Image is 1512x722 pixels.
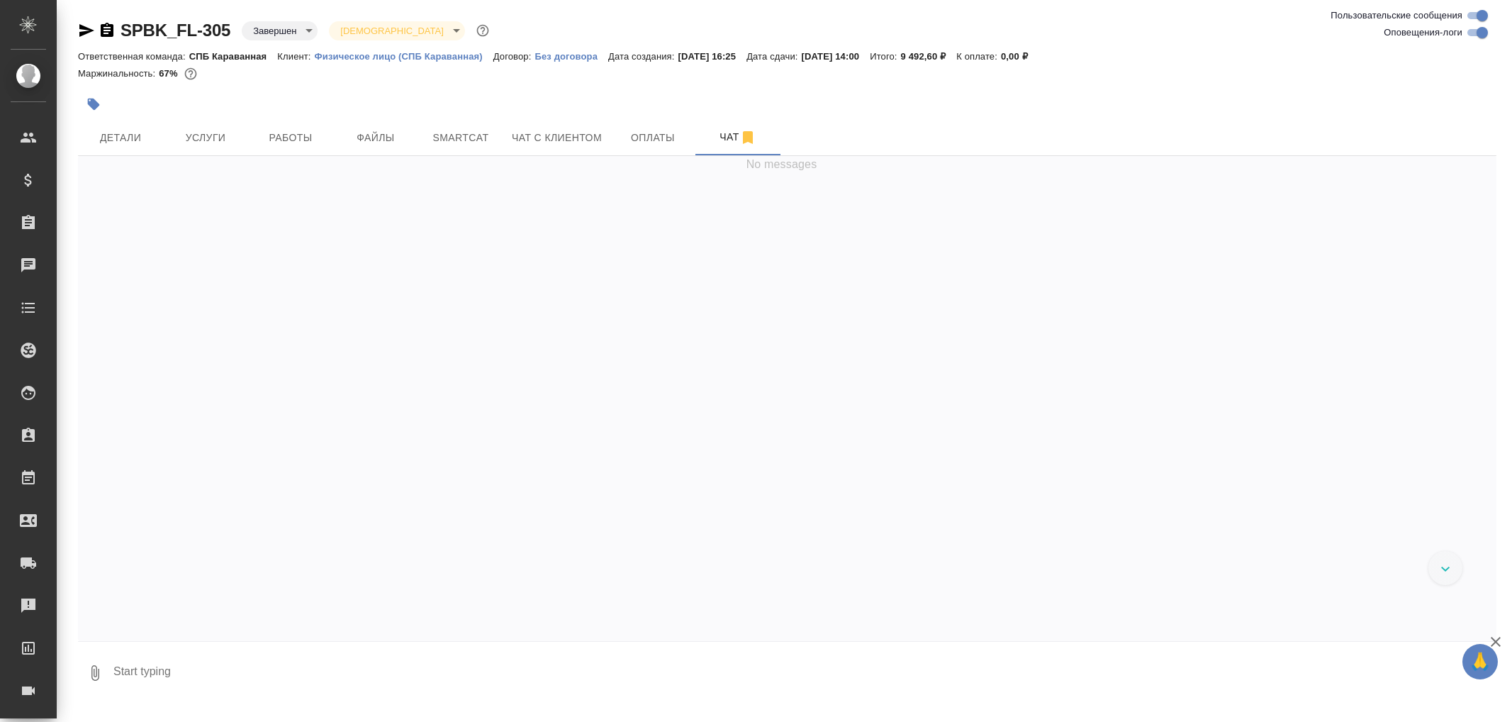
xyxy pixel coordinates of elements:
[121,21,230,40] a: SPBK_FL-305
[534,51,608,62] p: Без договора
[746,51,801,62] p: Дата сдачи:
[249,25,301,37] button: Завершен
[336,25,447,37] button: [DEMOGRAPHIC_DATA]
[534,50,608,62] a: Без договора
[493,51,535,62] p: Договор:
[1384,26,1462,40] span: Оповещения-логи
[99,22,116,39] button: Скопировать ссылку
[257,129,325,147] span: Работы
[189,51,278,62] p: СПБ Караванная
[277,51,314,62] p: Клиент:
[242,21,318,40] div: Завершен
[901,51,957,62] p: 9 492,60 ₽
[181,65,200,83] button: 2583.92 RUB;
[78,68,159,79] p: Маржинальность:
[329,21,464,40] div: Завершен
[678,51,747,62] p: [DATE] 16:25
[1001,51,1038,62] p: 0,00 ₽
[78,22,95,39] button: Скопировать ссылку для ЯМессенджера
[802,51,870,62] p: [DATE] 14:00
[739,129,756,146] svg: Отписаться
[78,89,109,120] button: Добавить тэг
[608,51,678,62] p: Дата создания:
[746,156,817,173] span: No messages
[956,51,1001,62] p: К оплате:
[315,50,493,62] a: Физическое лицо (СПБ Караванная)
[78,51,189,62] p: Ответственная команда:
[1468,647,1492,677] span: 🙏
[619,129,687,147] span: Оплаты
[86,129,155,147] span: Детали
[704,128,772,146] span: Чат
[474,21,492,40] button: Доп статусы указывают на важность/срочность заказа
[870,51,900,62] p: Итого:
[512,129,602,147] span: Чат с клиентом
[315,51,493,62] p: Физическое лицо (СПБ Караванная)
[342,129,410,147] span: Файлы
[427,129,495,147] span: Smartcat
[159,68,181,79] p: 67%
[1462,644,1498,679] button: 🙏
[1331,9,1462,23] span: Пользовательские сообщения
[172,129,240,147] span: Услуги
